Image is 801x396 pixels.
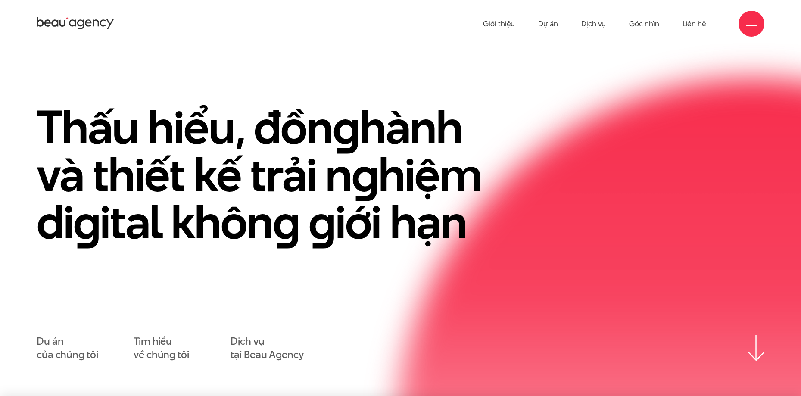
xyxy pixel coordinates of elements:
[273,190,299,254] en: g
[309,190,335,254] en: g
[352,142,378,207] en: g
[231,335,303,362] a: Dịch vụtại Beau Agency
[333,95,359,159] en: g
[73,190,100,254] en: g
[37,103,511,246] h1: Thấu hiểu, đồn hành và thiết kế trải n hiệm di ital khôn iới hạn
[37,335,98,362] a: Dự áncủa chúng tôi
[134,335,189,362] a: Tìm hiểuvề chúng tôi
